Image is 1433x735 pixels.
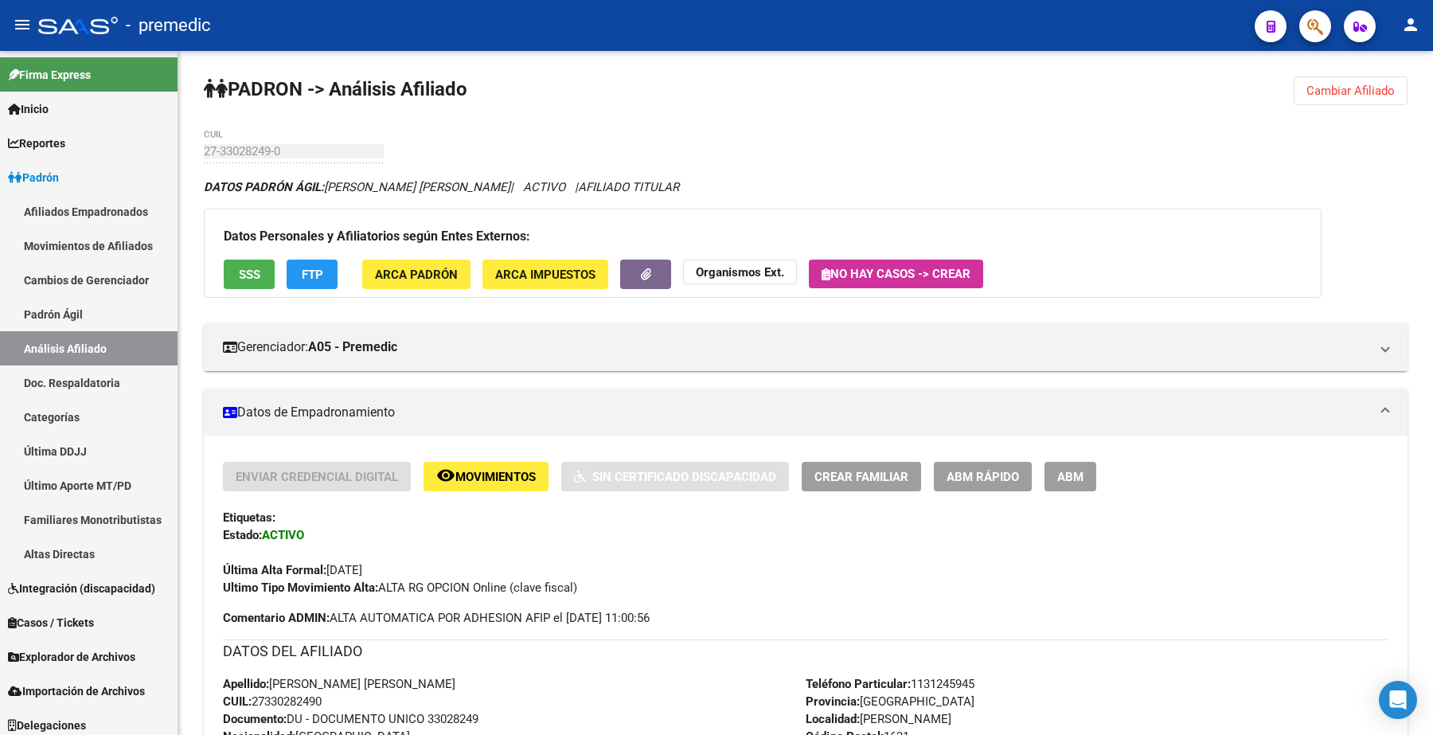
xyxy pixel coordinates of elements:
strong: Estado: [223,528,262,542]
button: Cambiar Afiliado [1294,76,1408,105]
span: Inicio [8,100,49,118]
span: Cambiar Afiliado [1306,84,1395,98]
strong: Documento: [223,712,287,726]
strong: Última Alta Formal: [223,563,326,577]
button: ARCA Impuestos [482,260,608,289]
button: No hay casos -> Crear [809,260,983,288]
button: ABM [1044,462,1096,491]
mat-panel-title: Datos de Empadronamiento [223,404,1369,421]
span: ARCA Impuestos [495,268,595,282]
span: [GEOGRAPHIC_DATA] [806,694,974,709]
strong: Provincia: [806,694,860,709]
strong: Comentario ADMIN: [223,611,330,625]
mat-icon: person [1401,15,1420,34]
strong: Ultimo Tipo Movimiento Alta: [223,581,378,595]
span: Sin Certificado Discapacidad [592,470,776,484]
mat-icon: remove_red_eye [436,466,455,485]
button: ARCA Padrón [362,260,471,289]
span: [PERSON_NAME] [PERSON_NAME] [204,180,510,194]
strong: Apellido: [223,677,269,691]
span: ARCA Padrón [375,268,458,282]
span: ABM Rápido [947,470,1019,484]
span: ABM [1057,470,1084,484]
span: Crear Familiar [814,470,908,484]
button: Organismos Ext. [683,260,797,284]
span: No hay casos -> Crear [822,267,970,281]
span: Importación de Archivos [8,682,145,700]
span: FTP [302,268,323,282]
button: SSS [224,260,275,289]
span: [DATE] [223,563,362,577]
span: [PERSON_NAME] [806,712,951,726]
mat-panel-title: Gerenciador: [223,338,1369,356]
span: Enviar Credencial Digital [236,470,398,484]
span: DU - DOCUMENTO UNICO 33028249 [223,712,478,726]
i: | ACTIVO | [204,180,679,194]
strong: CUIL: [223,694,252,709]
span: Firma Express [8,66,91,84]
strong: PADRON -> Análisis Afiliado [204,78,467,100]
h3: DATOS DEL AFILIADO [223,640,1388,663]
strong: A05 - Premedic [308,338,397,356]
span: [PERSON_NAME] [PERSON_NAME] [223,677,455,691]
strong: ACTIVO [262,528,304,542]
span: Casos / Tickets [8,614,94,631]
strong: Etiquetas: [223,510,275,525]
span: Movimientos [455,470,536,484]
strong: Teléfono Particular: [806,677,911,691]
span: ALTA AUTOMATICA POR ADHESION AFIP el [DATE] 11:00:56 [223,609,650,627]
strong: Localidad: [806,712,860,726]
span: 1131245945 [806,677,974,691]
span: Reportes [8,135,65,152]
span: 27330282490 [223,694,322,709]
span: Integración (discapacidad) [8,580,155,597]
button: ABM Rápido [934,462,1032,491]
div: Open Intercom Messenger [1379,681,1417,719]
span: Explorador de Archivos [8,648,135,666]
button: Sin Certificado Discapacidad [561,462,789,491]
span: - premedic [126,8,211,43]
mat-expansion-panel-header: Gerenciador:A05 - Premedic [204,323,1408,371]
h3: Datos Personales y Afiliatorios según Entes Externos: [224,225,1302,248]
strong: Organismos Ext. [696,265,784,280]
button: Enviar Credencial Digital [223,462,411,491]
span: Delegaciones [8,717,86,734]
button: Movimientos [424,462,549,491]
button: FTP [287,260,338,289]
span: SSS [239,268,260,282]
span: Padrón [8,169,59,186]
strong: DATOS PADRÓN ÁGIL: [204,180,324,194]
button: Crear Familiar [802,462,921,491]
mat-icon: menu [13,15,32,34]
span: ALTA RG OPCION Online (clave fiscal) [223,581,577,595]
span: AFILIADO TITULAR [578,180,679,194]
mat-expansion-panel-header: Datos de Empadronamiento [204,389,1408,436]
